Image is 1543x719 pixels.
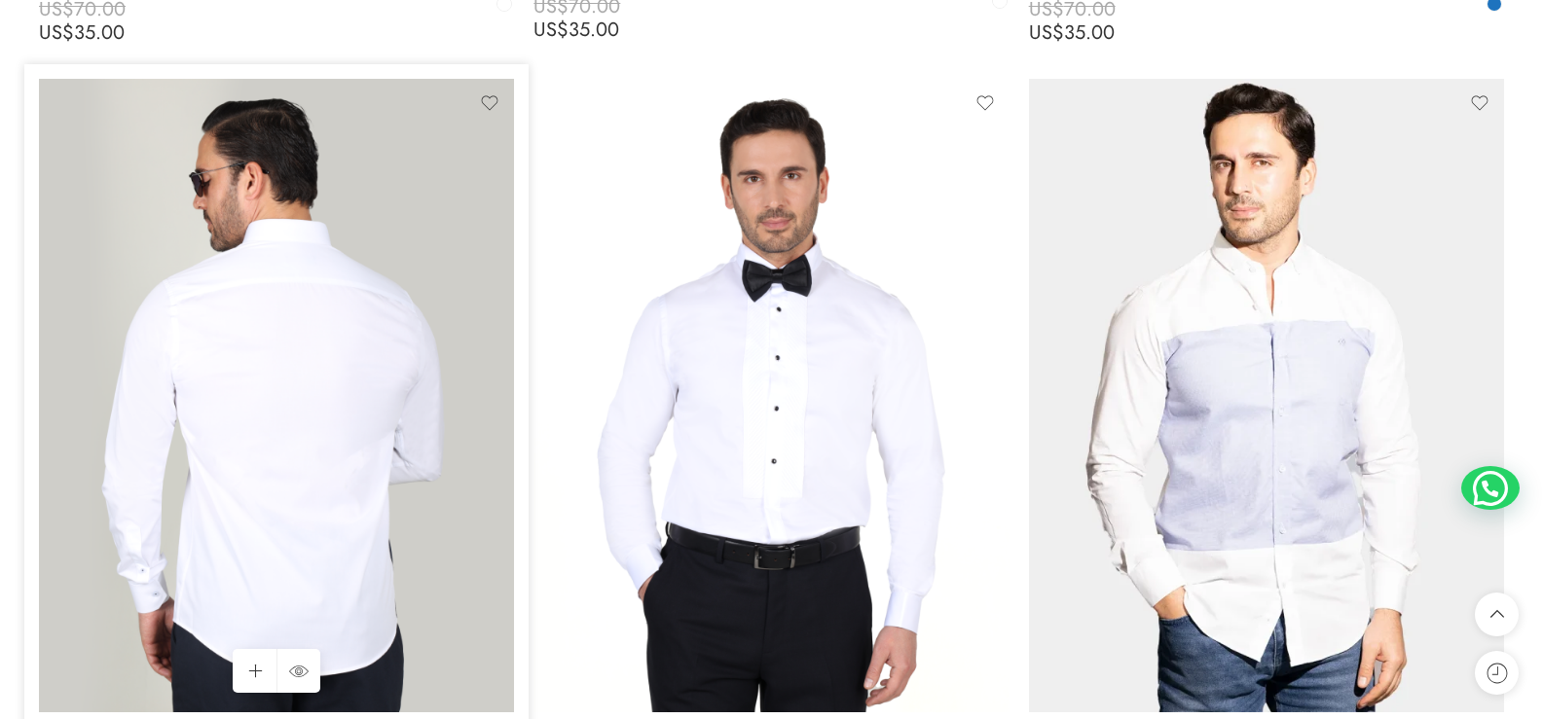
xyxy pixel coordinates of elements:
bdi: 35.00 [533,16,619,44]
bdi: 35.00 [39,18,125,47]
a: Select options for “EVERYDAY CHIC SHIRT” [233,649,276,693]
span: US$ [39,18,74,47]
a: QUICK SHOP [276,649,320,693]
span: US$ [1029,18,1064,47]
bdi: 35.00 [1029,18,1115,47]
span: US$ [533,16,569,44]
